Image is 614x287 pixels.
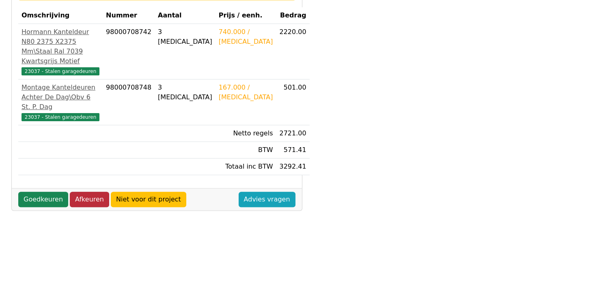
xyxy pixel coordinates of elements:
[22,83,99,112] div: Montage Kanteldeuren Achter De Dag\Obv 6 St. P. Dag
[103,79,155,125] td: 98000708748
[215,142,276,158] td: BTW
[215,125,276,142] td: Netto regels
[155,7,215,24] th: Aantal
[103,7,155,24] th: Nummer
[22,113,99,121] span: 23037 - Stalen garagedeuren
[111,192,186,207] a: Niet voor dit project
[22,27,99,66] div: Hormann Kanteldeur N80 2375 X2375 Mm\Staal Ral 7039 Kwartsgrijs Motief
[22,27,99,76] a: Hormann Kanteldeur N80 2375 X2375 Mm\Staal Ral 7039 Kwartsgrijs Motief23037 - Stalen garagedeuren
[103,24,155,79] td: 98000708742
[18,192,68,207] a: Goedkeuren
[70,192,109,207] a: Afkeuren
[219,83,273,102] div: 167.000 / [MEDICAL_DATA]
[276,125,309,142] td: 2721.00
[276,158,309,175] td: 3292.41
[22,67,99,75] span: 23037 - Stalen garagedeuren
[158,83,212,102] div: 3 [MEDICAL_DATA]
[18,7,103,24] th: Omschrijving
[276,24,309,79] td: 2220.00
[158,27,212,47] div: 3 [MEDICAL_DATA]
[239,192,295,207] a: Advies vragen
[276,79,309,125] td: 501.00
[22,83,99,122] a: Montage Kanteldeuren Achter De Dag\Obv 6 St. P. Dag23037 - Stalen garagedeuren
[276,142,309,158] td: 571.41
[219,27,273,47] div: 740.000 / [MEDICAL_DATA]
[215,7,276,24] th: Prijs / eenh.
[215,158,276,175] td: Totaal inc BTW
[276,7,309,24] th: Bedrag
